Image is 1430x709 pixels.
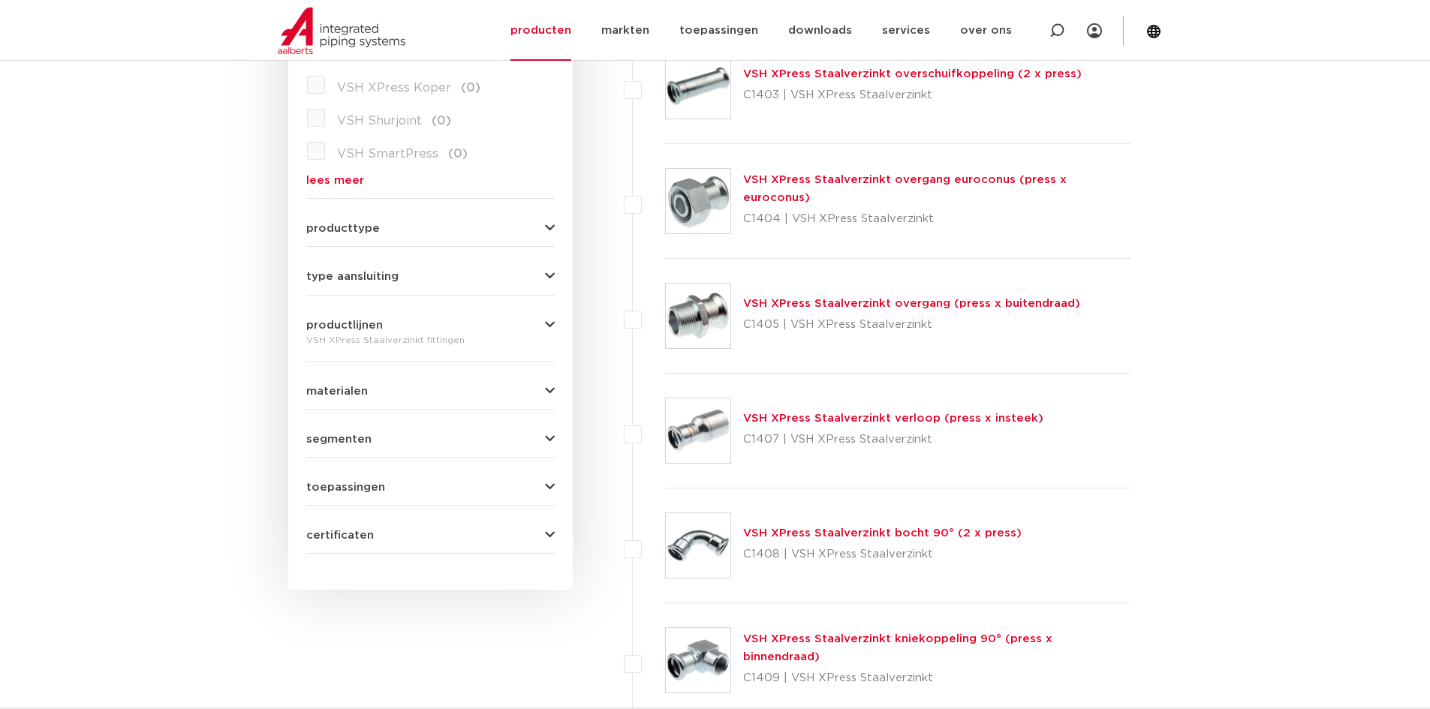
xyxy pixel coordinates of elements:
[743,542,1022,566] p: C1408 | VSH XPress Staalverzinkt
[306,530,555,541] button: certificaten
[306,386,368,397] span: materialen
[306,320,555,331] button: productlijnen
[666,284,730,348] img: Thumbnail for VSH XPress Staalverzinkt overgang (press x buitendraad)
[666,398,730,463] img: Thumbnail for VSH XPress Staalverzinkt verloop (press x insteek)
[306,434,555,445] button: segmenten
[666,54,730,119] img: Thumbnail for VSH XPress Staalverzinkt overschuifkoppeling (2 x press)
[337,115,422,127] span: VSH Shurjoint
[666,513,730,578] img: Thumbnail for VSH XPress Staalverzinkt bocht 90° (2 x press)
[306,271,555,282] button: type aansluiting
[666,628,730,692] img: Thumbnail for VSH XPress Staalverzinkt kniekoppeling 90° (press x binnendraad)
[306,530,374,541] span: certificaten
[743,413,1043,424] a: VSH XPress Staalverzinkt verloop (press x insteek)
[743,633,1052,662] a: VSH XPress Staalverzinkt kniekoppeling 90° (press x binnendraad)
[743,527,1022,539] a: VSH XPress Staalverzinkt bocht 90° (2 x press)
[306,434,372,445] span: segmenten
[337,148,438,160] span: VSH SmartPress
[743,83,1082,107] p: C1403 | VSH XPress Staalverzinkt
[306,271,399,282] span: type aansluiting
[743,68,1082,80] a: VSH XPress Staalverzinkt overschuifkoppeling (2 x press)
[743,207,1131,231] p: C1404 | VSH XPress Staalverzinkt
[306,223,555,234] button: producttype
[743,428,1043,452] p: C1407 | VSH XPress Staalverzinkt
[743,313,1080,337] p: C1405 | VSH XPress Staalverzinkt
[432,115,451,127] span: (0)
[306,482,555,493] button: toepassingen
[306,331,555,349] div: VSH XPress Staalverzinkt fittingen
[666,169,730,233] img: Thumbnail for VSH XPress Staalverzinkt overgang euroconus (press x euroconus)
[461,82,480,94] span: (0)
[306,223,380,234] span: producttype
[306,175,555,186] a: lees meer
[448,148,468,160] span: (0)
[337,82,451,94] span: VSH XPress Koper
[306,386,555,397] button: materialen
[306,320,383,331] span: productlijnen
[743,174,1067,203] a: VSH XPress Staalverzinkt overgang euroconus (press x euroconus)
[743,298,1080,309] a: VSH XPress Staalverzinkt overgang (press x buitendraad)
[743,666,1131,690] p: C1409 | VSH XPress Staalverzinkt
[306,482,385,493] span: toepassingen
